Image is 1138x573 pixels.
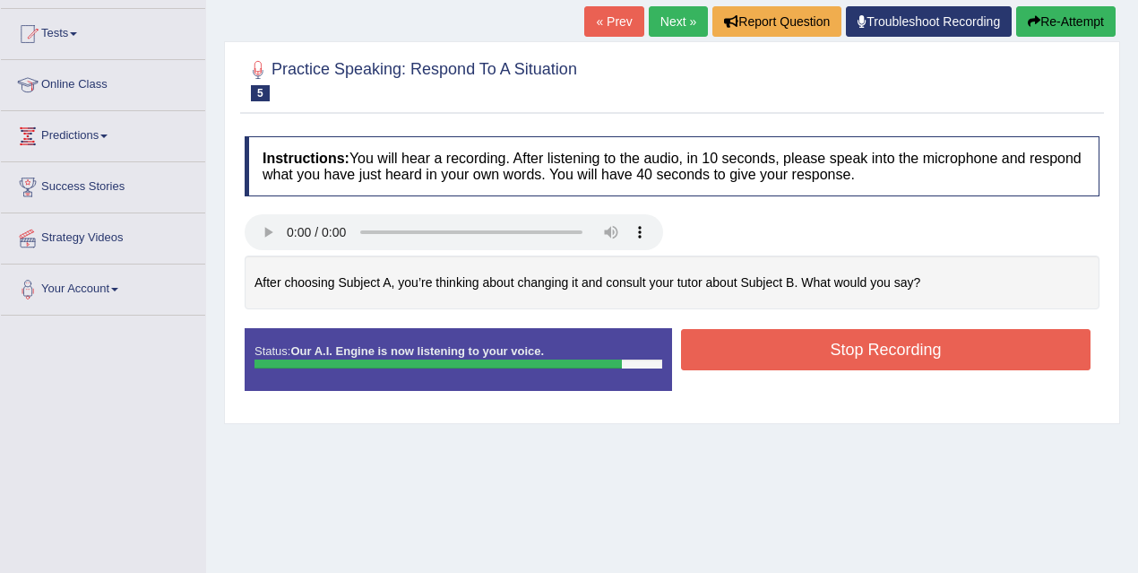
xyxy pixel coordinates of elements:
[712,6,841,37] button: Report Question
[1,60,205,105] a: Online Class
[681,329,1091,370] button: Stop Recording
[263,151,349,166] b: Instructions:
[1,213,205,258] a: Strategy Videos
[649,6,708,37] a: Next »
[1016,6,1116,37] button: Re-Attempt
[1,111,205,156] a: Predictions
[245,136,1099,196] h4: You will hear a recording. After listening to the audio, in 10 seconds, please speak into the mic...
[251,85,270,101] span: 5
[245,56,577,101] h2: Practice Speaking: Respond To A Situation
[846,6,1012,37] a: Troubleshoot Recording
[1,265,205,309] a: Your Account
[290,344,544,358] strong: Our A.I. Engine is now listening to your voice.
[245,256,1099,310] div: After choosing Subject A, you’re thinking about changing it and consult your tutor about Subject ...
[1,9,205,54] a: Tests
[584,6,643,37] a: « Prev
[245,328,672,391] div: Status:
[1,162,205,207] a: Success Stories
